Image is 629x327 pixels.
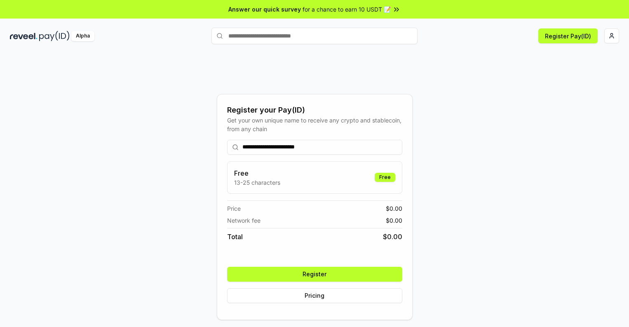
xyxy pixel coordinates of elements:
[227,116,402,133] div: Get your own unique name to receive any crypto and stablecoin, from any chain
[39,31,70,41] img: pay_id
[303,5,391,14] span: for a chance to earn 10 USDT 📝
[227,216,261,225] span: Network fee
[228,5,301,14] span: Answer our quick survey
[227,204,241,213] span: Price
[375,173,395,182] div: Free
[383,232,402,242] span: $ 0.00
[10,31,38,41] img: reveel_dark
[234,178,280,187] p: 13-25 characters
[227,288,402,303] button: Pricing
[234,168,280,178] h3: Free
[227,104,402,116] div: Register your Pay(ID)
[71,31,94,41] div: Alpha
[386,216,402,225] span: $ 0.00
[386,204,402,213] span: $ 0.00
[227,232,243,242] span: Total
[538,28,598,43] button: Register Pay(ID)
[227,267,402,282] button: Register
